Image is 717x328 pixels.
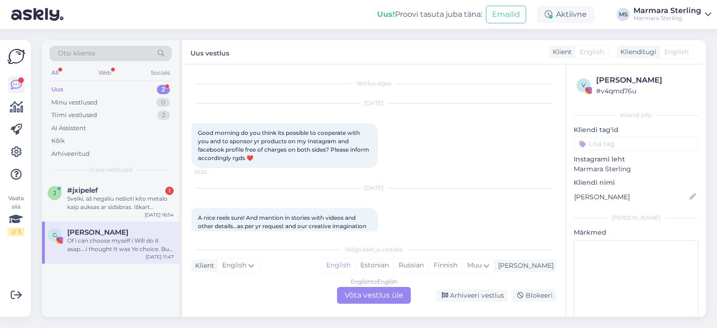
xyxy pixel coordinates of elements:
[51,136,65,146] div: Kõik
[53,189,56,196] span: j
[51,111,97,120] div: Tiimi vestlused
[67,186,98,195] span: #jxipelef
[146,253,174,260] div: [DATE] 11:47
[512,289,556,302] div: Blokeeri
[494,261,554,271] div: [PERSON_NAME]
[355,258,394,272] div: Estonian
[53,231,57,238] span: G
[596,86,696,96] div: # v4qmd76u
[149,67,172,79] div: Socials
[351,278,398,286] div: English to English
[429,258,462,272] div: Finnish
[7,194,24,236] div: Vaata siia
[145,211,174,218] div: [DATE] 16:54
[49,67,60,79] div: All
[222,260,246,271] span: English
[337,287,411,304] div: Võta vestlus üle
[165,187,174,195] div: 1
[394,258,429,272] div: Russian
[574,111,698,119] div: Kliendi info
[633,7,711,22] a: Marmara SterlingMarmara Sterling
[7,48,25,65] img: Askly Logo
[191,184,556,192] div: [DATE]
[633,7,701,14] div: Marmara Sterling
[67,228,128,237] span: Giuliana Cazzaniga
[574,125,698,135] p: Kliendi tag'id
[467,261,482,269] span: Muu
[322,258,355,272] div: English
[58,49,95,58] span: Otsi kliente
[194,168,229,175] span: 20:22
[549,47,572,57] div: Klient
[582,82,585,89] span: v
[51,149,90,159] div: Arhiveeritud
[51,124,86,133] div: AI Assistent
[191,99,556,107] div: [DATE]
[574,137,698,151] input: Lisa tag
[198,129,371,161] span: Good morning do you think its possible to cooperate with you and to sponsor yr products on my Ins...
[89,166,133,174] span: Uued vestlused
[574,154,698,164] p: Instagrami leht
[377,10,395,19] b: Uus!
[537,6,594,23] div: Aktiivne
[436,289,508,302] div: Arhiveeri vestlus
[633,14,701,22] div: Marmara Sterling
[191,79,556,88] div: Vestlus algas
[191,245,556,254] div: Valige keel ja vastake
[51,85,63,94] div: Uus
[51,98,98,107] div: Minu vestlused
[664,47,689,57] span: English
[97,67,113,79] div: Web
[67,237,174,253] div: Of i can choose myself i Will do it asap....i thought It was Ye choice. But that Is even Better ....
[574,164,698,174] p: Marmara Sterling
[574,228,698,237] p: Märkmed
[580,47,604,57] span: English
[190,46,229,58] label: Uus vestlus
[67,195,174,211] div: Sveiki, aš negaliu nešioti kito metalo kaip auksas ar sidabras. Iškart supūliuoja ausys. Gal turi...
[156,98,170,107] div: 0
[7,228,24,236] div: 2 / 3
[377,9,482,20] div: Proovi tasuta juba täna:
[198,214,366,230] span: A nice reels sure! And mention in stories with videos and other details...as per yr request and o...
[596,75,696,86] div: [PERSON_NAME]
[574,178,698,188] p: Kliendi nimi
[486,6,526,23] button: Emailid
[617,47,656,57] div: Klienditugi
[191,261,214,271] div: Klient
[157,85,170,94] div: 2
[617,8,630,21] div: MS
[574,192,688,202] input: Lisa nimi
[574,214,698,222] div: [PERSON_NAME]
[157,111,170,120] div: 2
